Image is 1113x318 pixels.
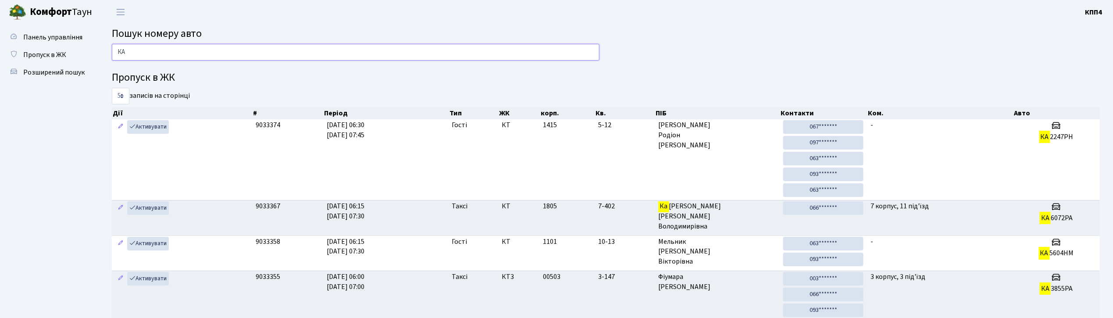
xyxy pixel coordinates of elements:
[502,201,536,211] span: КТ
[115,120,126,134] a: Редагувати
[127,237,169,250] a: Активувати
[256,120,280,130] span: 9033374
[543,237,557,247] span: 1101
[327,272,364,292] span: [DATE] 06:00 [DATE] 07:00
[252,107,323,119] th: #
[4,46,92,64] a: Пропуск в ЖК
[658,200,669,212] mark: Ка
[1040,282,1051,295] mark: КА
[452,201,468,211] span: Таксі
[9,4,26,21] img: logo.png
[23,50,66,60] span: Пропуск в ЖК
[1017,133,1096,141] h5: 2247РН
[115,201,126,215] a: Редагувати
[112,88,129,104] select: записів на сторінці
[127,120,169,134] a: Активувати
[780,107,867,119] th: Контакти
[870,120,873,130] span: -
[327,237,364,257] span: [DATE] 06:15 [DATE] 07:30
[115,272,126,286] a: Редагувати
[327,201,364,221] span: [DATE] 06:15 [DATE] 07:30
[595,107,655,119] th: Кв.
[502,272,536,282] span: КТ3
[112,88,190,104] label: записів на сторінці
[256,272,280,282] span: 9033355
[327,120,364,140] span: [DATE] 06:30 [DATE] 07:45
[452,272,468,282] span: Таксі
[127,272,169,286] a: Активувати
[4,64,92,81] a: Розширений пошук
[256,201,280,211] span: 9033367
[127,201,169,215] a: Активувати
[4,29,92,46] a: Панель управління
[112,26,202,41] span: Пошук номеру авто
[112,71,1100,84] h4: Пропуск в ЖК
[1039,131,1050,143] mark: КА
[115,237,126,250] a: Редагувати
[870,237,873,247] span: -
[658,201,776,232] span: [PERSON_NAME] [PERSON_NAME] Володимирівна
[23,32,82,42] span: Панель управління
[502,237,536,247] span: КТ
[598,237,651,247] span: 10-13
[112,107,252,119] th: Дії
[452,120,467,130] span: Гості
[658,237,776,267] span: Мельник [PERSON_NAME] Вікторівна
[598,120,651,130] span: 5-12
[655,107,780,119] th: ПІБ
[540,107,595,119] th: корп.
[543,201,557,211] span: 1805
[110,5,132,19] button: Переключити навігацію
[543,272,561,282] span: 00503
[30,5,92,20] span: Таун
[1085,7,1102,17] b: КПП4
[1013,107,1100,119] th: Авто
[870,201,929,211] span: 7 корпус, 11 під'їзд
[1017,285,1096,293] h5: 3855РА
[452,237,467,247] span: Гості
[1085,7,1102,18] a: КПП4
[658,120,776,150] span: [PERSON_NAME] Родіон [PERSON_NAME]
[23,68,85,77] span: Розширений пошук
[449,107,499,119] th: Тип
[498,107,539,119] th: ЖК
[30,5,72,19] b: Комфорт
[543,120,557,130] span: 1415
[1017,249,1096,257] h5: 5604НМ
[112,44,599,61] input: Пошук
[598,201,651,211] span: 7-402
[867,107,1013,119] th: Ком.
[658,272,776,292] span: Фіумара [PERSON_NAME]
[1040,212,1051,224] mark: КА
[1017,214,1096,222] h5: 6072РА
[870,272,925,282] span: 3 корпус, 3 під'їзд
[502,120,536,130] span: КТ
[1039,247,1050,259] mark: КА
[256,237,280,247] span: 9033358
[598,272,651,282] span: 3-147
[323,107,449,119] th: Період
